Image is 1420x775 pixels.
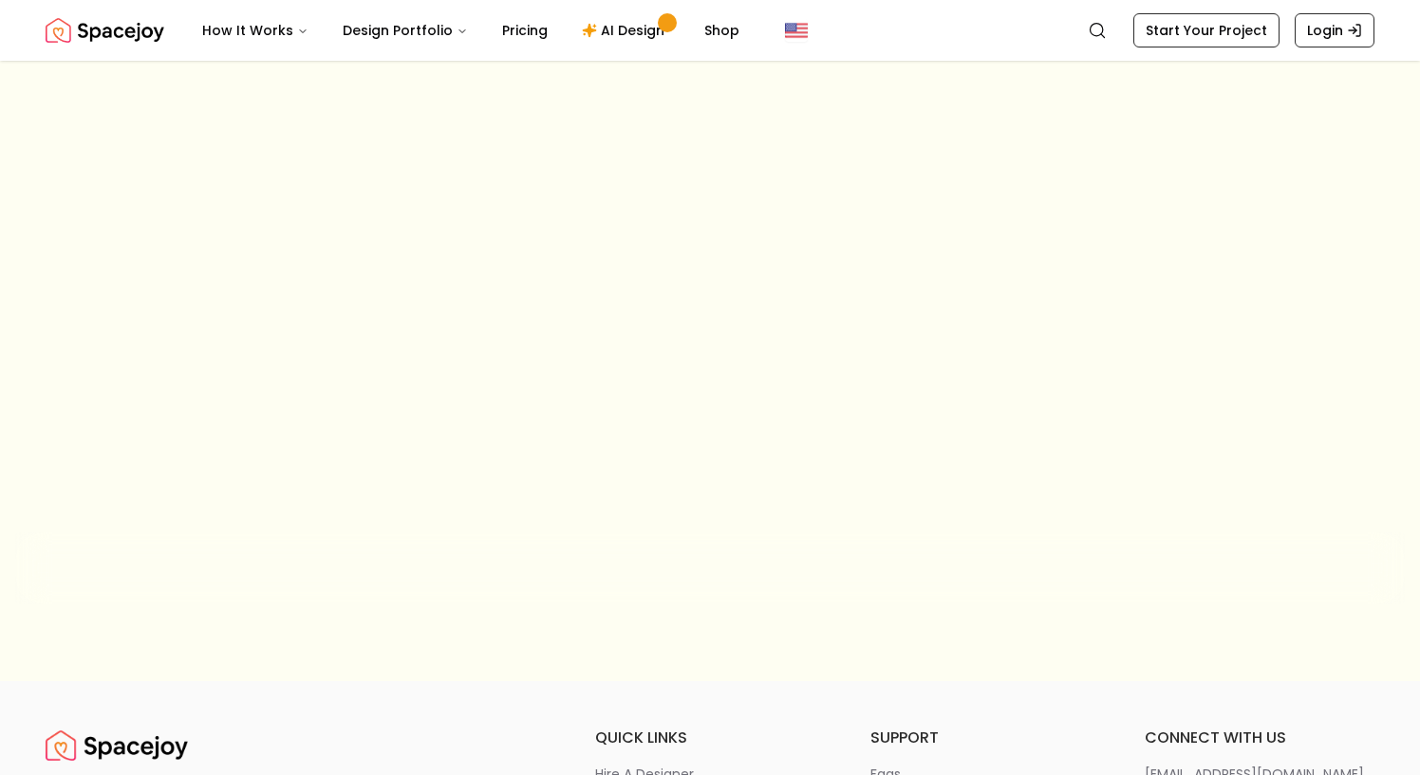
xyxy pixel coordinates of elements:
img: Spacejoy Logo [46,727,188,765]
a: Pricing [487,11,563,49]
img: Spacejoy Logo [46,11,164,49]
a: Login [1295,13,1374,47]
a: Start Your Project [1133,13,1280,47]
a: Spacejoy [46,11,164,49]
h6: support [870,727,1100,749]
button: How It Works [187,11,324,49]
img: United States [785,19,808,42]
h6: quick links [595,727,825,749]
a: AI Design [567,11,685,49]
button: Design Portfolio [327,11,483,49]
a: Spacejoy [46,727,188,765]
h6: connect with us [1145,727,1374,749]
nav: Main [187,11,755,49]
a: Shop [689,11,755,49]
